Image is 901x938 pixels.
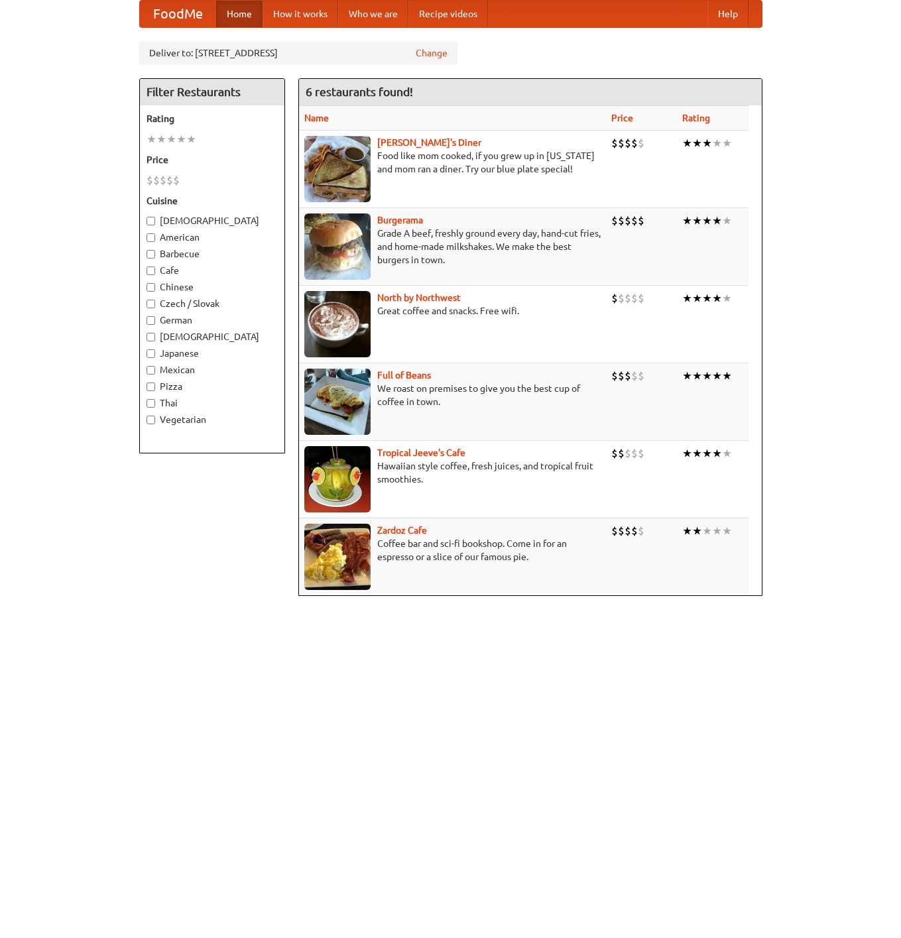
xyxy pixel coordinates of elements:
[304,382,601,408] p: We roast on premises to give you the best cup of coffee in town.
[160,173,166,188] li: $
[186,132,196,147] li: ★
[638,291,644,306] li: $
[707,1,749,27] a: Help
[147,413,278,426] label: Vegetarian
[702,213,712,228] li: ★
[147,173,153,188] li: $
[147,231,278,244] label: American
[377,215,423,225] a: Burgerama
[147,194,278,207] h5: Cuisine
[638,136,644,150] li: $
[147,233,155,242] input: American
[618,291,625,306] li: $
[140,79,284,105] h4: Filter Restaurants
[408,1,488,27] a: Recipe videos
[625,524,631,538] li: $
[147,300,155,308] input: Czech / Slovak
[147,330,278,343] label: [DEMOGRAPHIC_DATA]
[304,227,601,266] p: Grade A beef, freshly ground every day, hand-cut fries, and home-made milkshakes. We make the bes...
[692,213,702,228] li: ★
[722,136,732,150] li: ★
[625,213,631,228] li: $
[147,250,155,259] input: Barbecue
[712,369,722,383] li: ★
[618,524,625,538] li: $
[263,1,338,27] a: How it works
[304,291,371,357] img: north.jpg
[625,446,631,461] li: $
[631,136,638,150] li: $
[156,132,166,147] li: ★
[416,46,448,60] a: Change
[702,136,712,150] li: ★
[147,416,155,424] input: Vegetarian
[304,537,601,563] p: Coffee bar and sci-fi bookshop. Come in for an espresso or a slice of our famous pie.
[712,291,722,306] li: ★
[304,524,371,590] img: zardoz.jpg
[722,291,732,306] li: ★
[618,369,625,383] li: $
[304,213,371,280] img: burgerama.jpg
[147,297,278,310] label: Czech / Slovak
[304,113,329,123] a: Name
[147,399,155,408] input: Thai
[147,153,278,166] h5: Price
[147,280,278,294] label: Chinese
[147,112,278,125] h5: Rating
[147,316,155,325] input: German
[173,173,180,188] li: $
[377,525,427,536] a: Zardoz Cafe
[611,291,618,306] li: $
[682,446,692,461] li: ★
[618,213,625,228] li: $
[166,132,176,147] li: ★
[304,369,371,435] img: beans.jpg
[722,213,732,228] li: ★
[140,1,216,27] a: FoodMe
[377,137,481,148] a: [PERSON_NAME]'s Diner
[306,86,413,98] ng-pluralize: 6 restaurants found!
[631,524,638,538] li: $
[682,369,692,383] li: ★
[722,369,732,383] li: ★
[618,136,625,150] li: $
[377,370,431,381] b: Full of Beans
[702,524,712,538] li: ★
[147,247,278,261] label: Barbecue
[631,446,638,461] li: $
[611,213,618,228] li: $
[176,132,186,147] li: ★
[631,369,638,383] li: $
[611,136,618,150] li: $
[304,304,601,318] p: Great coffee and snacks. Free wifi.
[682,291,692,306] li: ★
[631,291,638,306] li: $
[377,447,465,458] a: Tropical Jeeve's Cafe
[166,173,173,188] li: $
[692,291,702,306] li: ★
[147,283,155,292] input: Chinese
[625,369,631,383] li: $
[611,113,633,123] a: Price
[147,217,155,225] input: [DEMOGRAPHIC_DATA]
[304,446,371,512] img: jeeves.jpg
[147,366,155,375] input: Mexican
[147,347,278,360] label: Japanese
[702,369,712,383] li: ★
[611,369,618,383] li: $
[625,136,631,150] li: $
[722,446,732,461] li: ★
[638,213,644,228] li: $
[147,380,278,393] label: Pizza
[147,314,278,327] label: German
[377,292,461,303] a: North by Northwest
[692,446,702,461] li: ★
[611,524,618,538] li: $
[702,291,712,306] li: ★
[682,524,692,538] li: ★
[712,136,722,150] li: ★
